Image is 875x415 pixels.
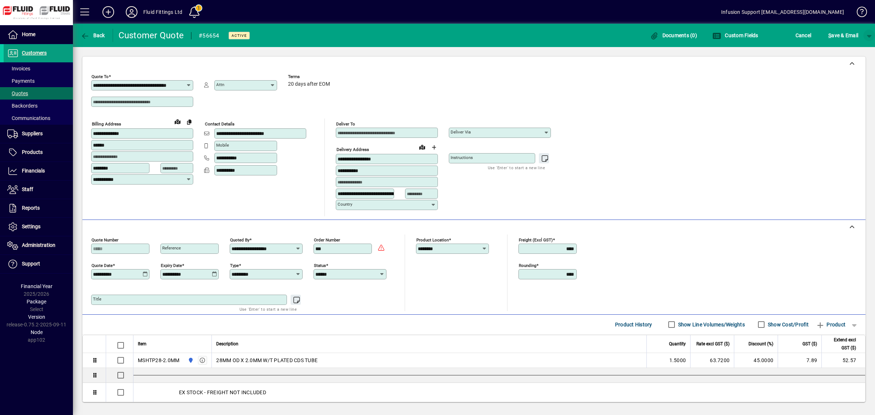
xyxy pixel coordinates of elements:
span: Invoices [7,66,30,71]
span: S [828,32,831,38]
span: Payments [7,78,35,84]
button: Product [812,318,849,331]
a: Suppliers [4,125,73,143]
button: Add [97,5,120,19]
span: Product History [615,319,652,330]
div: EX STOCK - FREIGHT NOT INCLUDED [133,383,865,402]
span: GST ($) [802,340,817,348]
span: Products [22,149,43,155]
span: Suppliers [22,131,43,136]
div: 63.7200 [695,357,730,364]
button: Back [79,29,107,42]
button: Save & Email [825,29,862,42]
span: ave & Email [828,30,858,41]
button: Choose address [428,141,440,153]
span: Product [816,319,845,330]
span: AUCKLAND [186,356,194,364]
span: Settings [22,224,40,229]
td: 7.89 [778,353,821,368]
a: View on map [416,141,428,153]
div: Customer Quote [118,30,184,41]
span: Financials [22,168,45,174]
span: 20 days after EOM [288,81,330,87]
mat-label: Country [338,202,352,207]
span: Item [138,340,147,348]
mat-label: Deliver To [336,121,355,127]
a: Products [4,143,73,162]
button: Profile [120,5,143,19]
a: Invoices [4,62,73,75]
td: 52.57 [821,353,865,368]
span: Reports [22,205,40,211]
a: Staff [4,181,73,199]
span: Staff [22,186,33,192]
a: Reports [4,199,73,217]
div: Fluid Fittings Ltd [143,6,182,18]
button: Custom Fields [711,29,760,42]
mat-label: Quote date [92,263,113,268]
div: #56654 [199,30,219,42]
span: Quotes [7,90,28,96]
span: Financial Year [21,283,52,289]
td: 45.0000 [734,353,778,368]
a: Administration [4,236,73,255]
a: Payments [4,75,73,87]
span: Discount (%) [748,340,773,348]
span: Node [31,329,43,335]
mat-label: Quote To [92,74,109,79]
button: Copy to Delivery address [183,116,195,128]
span: Version [28,314,45,320]
span: Cancel [796,30,812,41]
span: Support [22,261,40,267]
span: Back [81,32,105,38]
a: View on map [172,116,183,127]
mat-label: Deliver via [451,129,471,135]
mat-label: Freight (excl GST) [519,237,553,242]
a: Knowledge Base [851,1,866,25]
mat-label: Instructions [451,155,473,160]
div: MSHTP28-2.0MM [138,357,179,364]
a: Support [4,255,73,273]
mat-hint: Use 'Enter' to start a new line [240,305,297,313]
a: Settings [4,218,73,236]
button: Documents (0) [648,29,699,42]
span: Terms [288,74,332,79]
mat-label: Order number [314,237,340,242]
span: Package [27,299,46,305]
span: Custom Fields [712,32,758,38]
mat-label: Expiry date [161,263,182,268]
a: Financials [4,162,73,180]
mat-label: Product location [416,237,449,242]
span: Documents (0) [650,32,697,38]
mat-label: Title [93,296,101,302]
label: Show Line Volumes/Weights [677,321,745,328]
mat-label: Type [230,263,239,268]
mat-label: Reference [162,245,181,251]
span: Extend excl GST ($) [826,336,856,352]
span: Rate excl GST ($) [696,340,730,348]
button: Product History [612,318,655,331]
span: Home [22,31,35,37]
span: Administration [22,242,55,248]
mat-label: Status [314,263,326,268]
mat-label: Rounding [519,263,536,268]
div: Infusion Support [EMAIL_ADDRESS][DOMAIN_NAME] [721,6,844,18]
button: Cancel [794,29,813,42]
span: 28MM OD X 2.0MM W/T PLATED CDS TUBE [216,357,318,364]
mat-hint: Use 'Enter' to start a new line [488,163,545,172]
span: Description [216,340,238,348]
span: Communications [7,115,50,121]
span: 1.5000 [669,357,686,364]
label: Show Cost/Profit [766,321,809,328]
a: Backorders [4,100,73,112]
a: Quotes [4,87,73,100]
span: Active [232,33,247,38]
mat-label: Mobile [216,143,229,148]
span: Backorders [7,103,38,109]
mat-label: Quote number [92,237,118,242]
span: Customers [22,50,47,56]
mat-label: Attn [216,82,224,87]
a: Communications [4,112,73,124]
span: Quantity [669,340,686,348]
a: Home [4,26,73,44]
